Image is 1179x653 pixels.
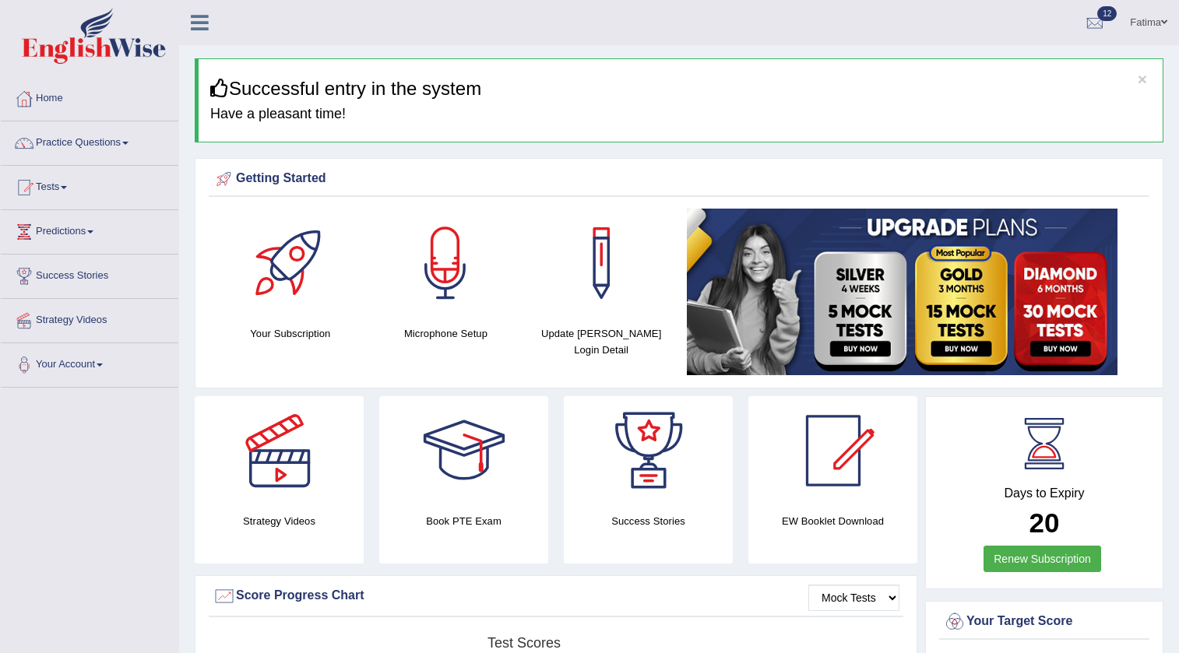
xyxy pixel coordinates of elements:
h4: Book PTE Exam [379,513,548,529]
a: Strategy Videos [1,299,178,338]
h4: Success Stories [564,513,733,529]
div: Score Progress Chart [213,585,899,608]
h4: Strategy Videos [195,513,364,529]
h4: EW Booklet Download [748,513,917,529]
span: 12 [1097,6,1117,21]
a: Practice Questions [1,121,178,160]
a: Renew Subscription [984,546,1101,572]
div: Getting Started [213,167,1146,191]
div: Your Target Score [943,610,1146,634]
a: Your Account [1,343,178,382]
h4: Microphone Setup [376,325,516,342]
a: Home [1,77,178,116]
h4: Update [PERSON_NAME] Login Detail [531,325,671,358]
img: small5.jpg [687,209,1117,375]
tspan: Test scores [487,635,561,651]
h4: Your Subscription [220,325,361,342]
button: × [1138,71,1147,87]
h4: Days to Expiry [943,486,1146,500]
h4: Have a pleasant time! [210,107,1151,122]
h3: Successful entry in the system [210,79,1151,99]
a: Success Stories [1,255,178,293]
a: Predictions [1,210,178,249]
b: 20 [1029,507,1060,538]
a: Tests [1,166,178,205]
